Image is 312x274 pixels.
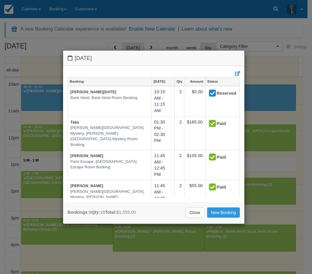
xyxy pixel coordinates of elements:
[208,183,232,192] div: Paid
[208,89,232,98] div: Reserved
[152,180,175,214] td: 11:45 AM - 12:45 PM
[152,150,175,180] td: 11:45 AM - 12:45 PM
[70,183,103,188] a: [PERSON_NAME]
[70,120,79,124] a: Taka
[184,180,205,214] td: $55.00
[91,210,100,215] strong: Qty:
[105,210,116,215] strong: Total:
[175,86,184,116] td: 2
[175,116,184,150] td: 2
[175,150,184,180] td: 2
[68,77,151,86] a: Booking
[207,207,240,218] a: New Booking
[70,189,149,211] em: [PERSON_NAME][GEOGRAPHIC_DATA] Mystery, [PERSON_NAME][GEOGRAPHIC_DATA] Mystery Room Booking
[184,116,205,150] td: $165.00
[175,77,184,86] a: Qty
[184,86,205,116] td: $0.00
[70,159,149,170] em: Paris Escape, [GEOGRAPHIC_DATA] Escape Room Booking
[70,95,149,101] em: Bank Heist, Bank Heist Room Booking
[152,77,174,86] a: [DATE]
[208,153,232,162] div: Paid
[70,154,103,158] a: [PERSON_NAME]
[70,125,149,147] em: [PERSON_NAME][GEOGRAPHIC_DATA] Mystery, [PERSON_NAME][GEOGRAPHIC_DATA] Mystery Room Booking
[68,55,240,61] h4: [DATE]
[184,150,205,180] td: $105.00
[175,180,184,214] td: 2
[152,116,175,150] td: 01:30 PM - 02:30 PM
[208,119,232,129] div: Paid
[184,77,205,86] a: Amount
[152,86,175,116] td: 10:15 AM - 11:15 AM
[70,90,116,94] a: [PERSON_NAME][DATE]
[206,77,240,86] a: Status
[68,209,136,216] div: 9 18 $1,555.00
[186,207,204,218] a: Close
[68,210,89,215] strong: Bookings:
